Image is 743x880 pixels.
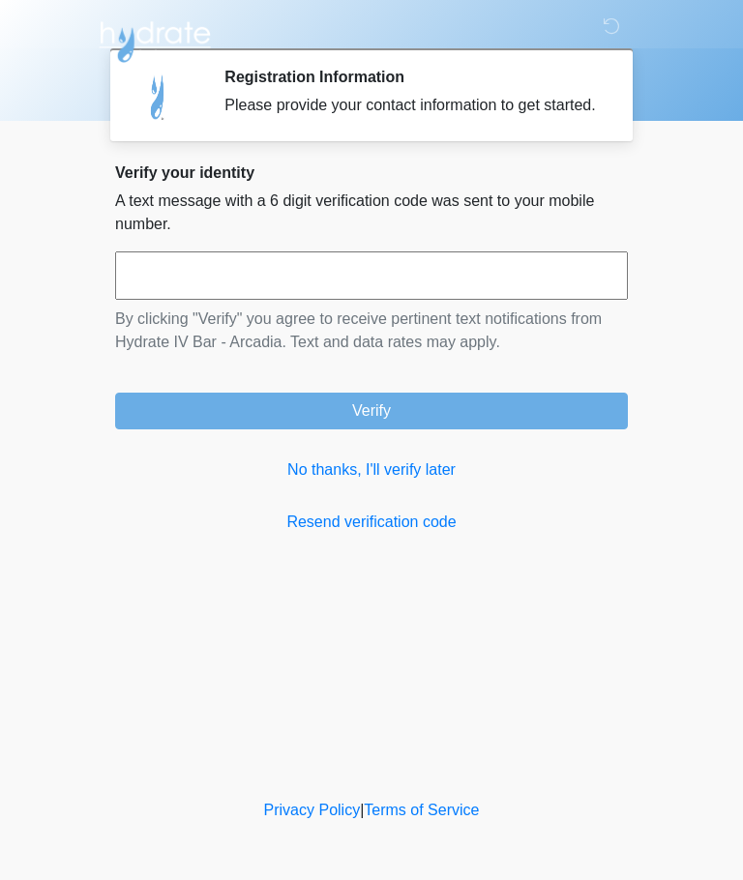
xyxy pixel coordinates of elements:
p: A text message with a 6 digit verification code was sent to your mobile number. [115,190,628,236]
a: Terms of Service [364,802,479,818]
a: No thanks, I'll verify later [115,458,628,482]
p: By clicking "Verify" you agree to receive pertinent text notifications from Hydrate IV Bar - Arca... [115,308,628,354]
a: | [360,802,364,818]
a: Resend verification code [115,511,628,534]
img: Agent Avatar [130,68,188,126]
button: Verify [115,393,628,429]
div: Please provide your contact information to get started. [224,94,599,117]
h2: Verify your identity [115,163,628,182]
a: Privacy Policy [264,802,361,818]
img: Hydrate IV Bar - Arcadia Logo [96,15,214,64]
